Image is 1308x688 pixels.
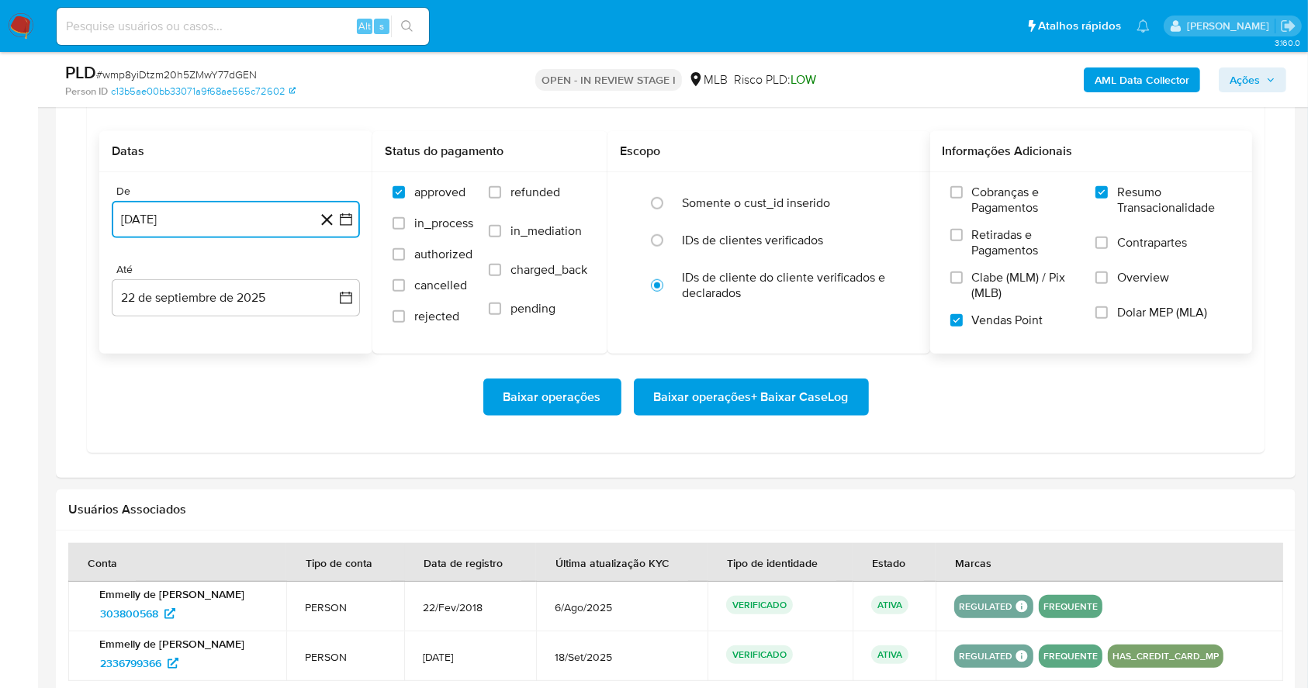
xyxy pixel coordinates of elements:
a: Sair [1280,18,1296,34]
span: Ações [1230,67,1260,92]
h2: Usuários Associados [68,502,1283,517]
b: AML Data Collector [1095,67,1189,92]
p: OPEN - IN REVIEW STAGE I [535,69,682,91]
b: PLD [65,60,96,85]
a: Notificações [1137,19,1150,33]
b: Person ID [65,85,108,99]
span: Alt [358,19,371,33]
span: 3.160.0 [1275,36,1300,49]
span: Risco PLD: [734,71,816,88]
button: search-icon [391,16,423,37]
p: carla.siqueira@mercadolivre.com [1187,19,1275,33]
span: LOW [791,71,816,88]
a: c13b5ae00bb33071a9f68ae565c72602 [111,85,296,99]
div: MLB [688,71,728,88]
button: AML Data Collector [1084,67,1200,92]
span: # wmp8yiDtzm20h5ZMwY77dGEN [96,67,257,82]
span: s [379,19,384,33]
button: Ações [1219,67,1286,92]
input: Pesquise usuários ou casos... [57,16,429,36]
span: Atalhos rápidos [1038,18,1121,34]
